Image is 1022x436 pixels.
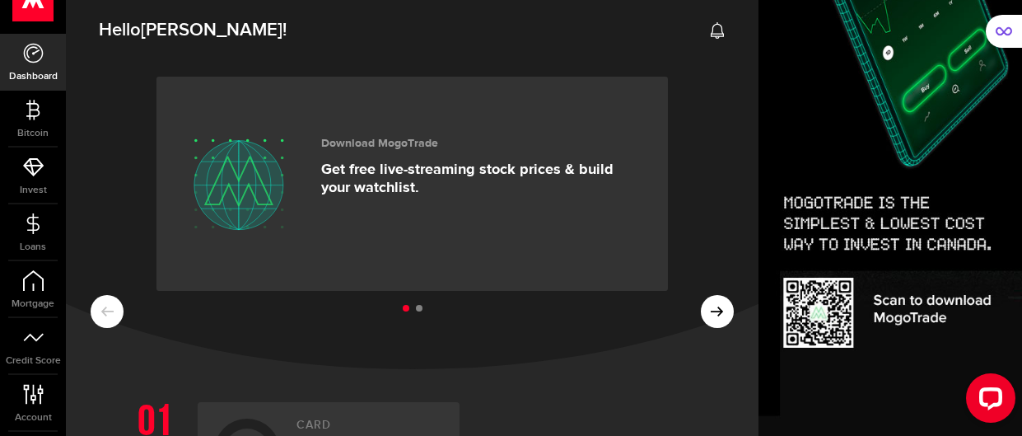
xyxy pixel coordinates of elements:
p: Get free live-streaming stock prices & build your watchlist. [321,161,643,197]
span: Hello ! [99,13,287,48]
a: Download MogoTrade Get free live-streaming stock prices & build your watchlist. [156,77,668,291]
span: [PERSON_NAME] [141,19,282,41]
iframe: LiveChat chat widget [953,367,1022,436]
h3: Download MogoTrade [321,137,643,151]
